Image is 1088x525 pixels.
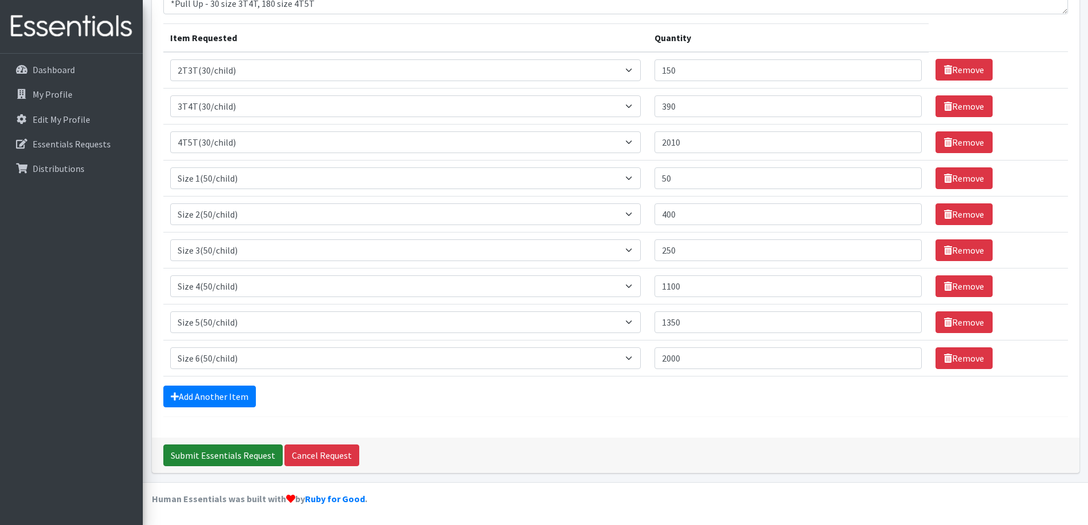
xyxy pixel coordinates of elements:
[936,311,993,333] a: Remove
[5,108,138,131] a: Edit My Profile
[5,7,138,46] img: HumanEssentials
[33,138,111,150] p: Essentials Requests
[5,58,138,81] a: Dashboard
[152,493,367,504] strong: Human Essentials was built with by .
[936,203,993,225] a: Remove
[305,493,365,504] a: Ruby for Good
[5,157,138,180] a: Distributions
[33,163,85,174] p: Distributions
[936,275,993,297] a: Remove
[936,59,993,81] a: Remove
[936,167,993,189] a: Remove
[936,95,993,117] a: Remove
[33,89,73,100] p: My Profile
[163,23,648,52] th: Item Requested
[163,444,283,466] input: Submit Essentials Request
[5,133,138,155] a: Essentials Requests
[284,444,359,466] a: Cancel Request
[936,239,993,261] a: Remove
[33,64,75,75] p: Dashboard
[936,131,993,153] a: Remove
[33,114,90,125] p: Edit My Profile
[648,23,929,52] th: Quantity
[163,386,256,407] a: Add Another Item
[936,347,993,369] a: Remove
[5,83,138,106] a: My Profile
